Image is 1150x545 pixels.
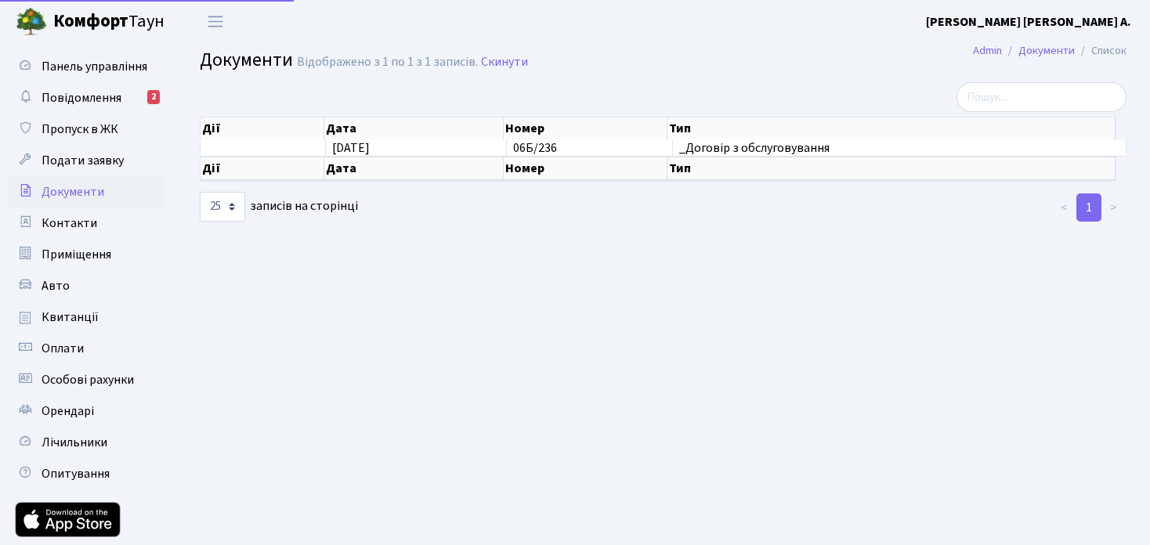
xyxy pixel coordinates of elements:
span: Приміщення [42,246,111,263]
th: Дата [324,117,504,139]
span: _Договір з обслуговування [679,142,1119,154]
select: записів на сторінці [200,192,245,222]
a: Пропуск в ЖК [8,114,165,145]
li: Список [1075,42,1126,60]
span: Оплати [42,340,84,357]
button: Переключити навігацію [196,9,235,34]
th: Тип [667,157,1116,180]
span: Подати заявку [42,152,124,169]
a: Орендарі [8,395,165,427]
a: Особові рахунки [8,364,165,395]
a: Лічильники [8,427,165,458]
th: Дата [324,157,504,180]
span: Таун [53,9,165,35]
div: 2 [147,90,160,104]
th: Дії [201,157,324,180]
a: Скинути [481,55,528,70]
div: Відображено з 1 по 1 з 1 записів. [297,55,478,70]
th: Номер [504,117,667,139]
span: Авто [42,277,70,294]
th: Номер [504,157,667,180]
a: Документи [8,176,165,208]
span: [DATE] [332,139,370,157]
nav: breadcrumb [949,34,1150,67]
span: Квитанції [42,309,99,326]
span: Лічильники [42,434,107,451]
a: Авто [8,270,165,301]
a: Повідомлення2 [8,82,165,114]
span: Панель управління [42,58,147,75]
span: Документи [42,183,104,200]
th: Дії [201,117,324,139]
a: Документи [1018,42,1075,59]
span: Повідомлення [42,89,121,106]
img: logo.png [16,6,47,38]
a: Квитанції [8,301,165,333]
a: Панель управління [8,51,165,82]
span: Опитування [42,465,110,482]
a: [PERSON_NAME] [PERSON_NAME] А. [926,13,1131,31]
a: Подати заявку [8,145,165,176]
span: Пропуск в ЖК [42,121,118,138]
span: Документи [200,46,293,74]
a: Опитування [8,458,165,489]
th: Тип [667,117,1115,139]
a: Оплати [8,333,165,364]
span: Орендарі [42,402,94,420]
span: Контакти [42,215,97,232]
span: Особові рахунки [42,371,134,388]
label: записів на сторінці [200,192,358,222]
a: 1 [1076,193,1101,222]
a: Admin [973,42,1002,59]
b: Комфорт [53,9,128,34]
a: Приміщення [8,239,165,270]
span: 06Б/236 [513,139,557,157]
input: Пошук... [957,82,1126,112]
a: Контакти [8,208,165,239]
